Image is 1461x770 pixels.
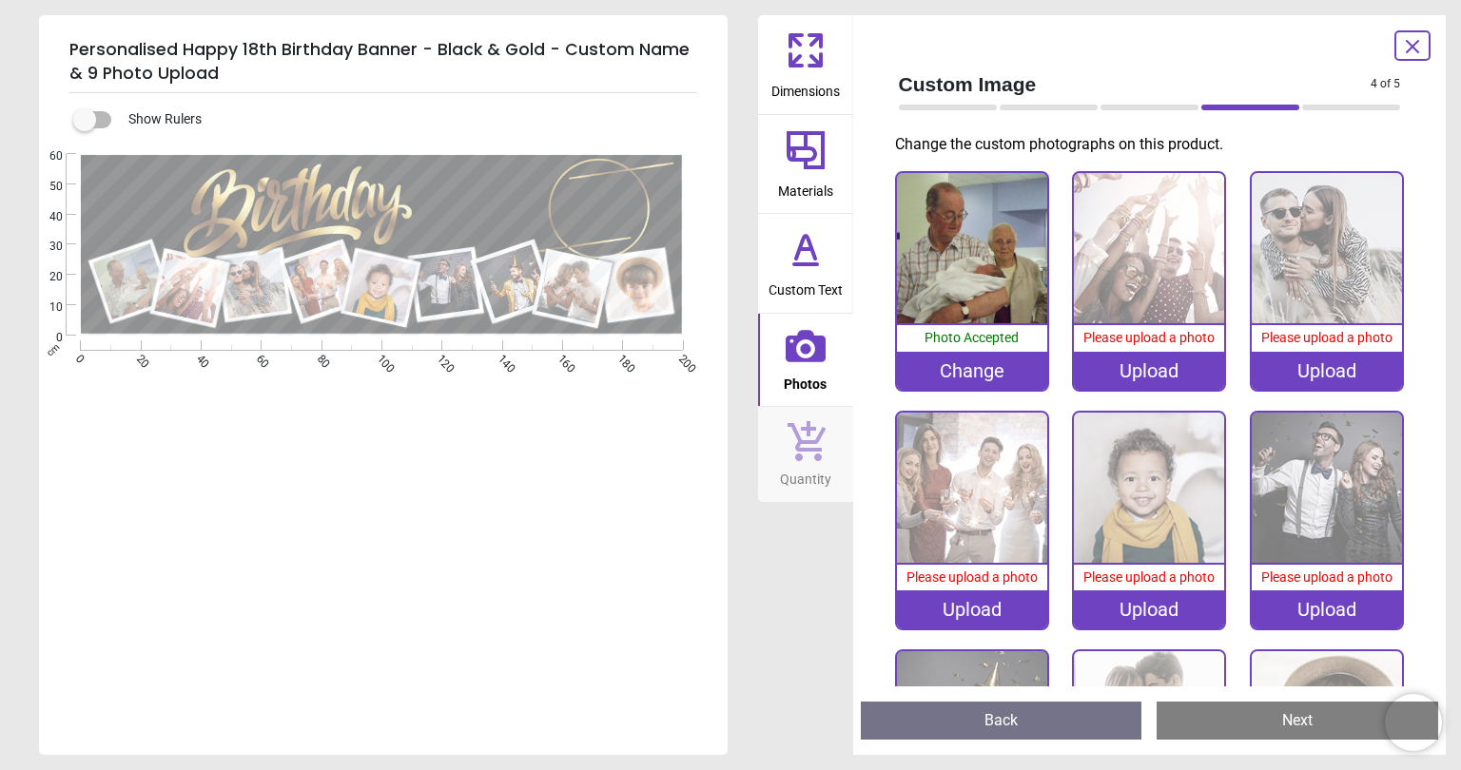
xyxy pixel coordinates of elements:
[1074,590,1224,628] div: Upload
[433,352,445,364] span: 120
[925,330,1019,345] span: Photo Accepted
[758,407,853,502] button: Quantity
[27,209,63,225] span: 40
[897,590,1047,628] div: Upload
[758,314,853,407] button: Photos
[758,115,853,214] button: Materials
[45,341,62,358] span: cm
[1083,569,1215,585] span: Please upload a photo
[27,299,63,316] span: 10
[899,70,1372,98] span: Custom Image
[27,148,63,164] span: 60
[69,30,697,93] h5: Personalised Happy 18th Birthday Banner - Black & Gold - Custom Name & 9 Photo Upload
[906,569,1038,585] span: Please upload a photo
[1157,702,1438,740] button: Next
[895,134,1416,155] p: Change the custom photographs on this product.
[780,461,831,490] span: Quantity
[674,352,687,364] span: 200
[769,272,843,300] span: Custom Text
[554,352,566,364] span: 160
[614,352,627,364] span: 180
[1252,352,1402,390] div: Upload
[1371,76,1400,92] span: 4 of 5
[1385,694,1442,751] iframe: Brevo live chat
[27,330,63,346] span: 0
[758,214,853,313] button: Custom Text
[494,352,506,364] span: 140
[27,239,63,255] span: 30
[784,366,827,395] span: Photos
[373,352,385,364] span: 100
[861,702,1142,740] button: Back
[132,352,145,364] span: 20
[778,173,833,202] span: Materials
[192,352,205,364] span: 40
[1261,330,1393,345] span: Please upload a photo
[27,179,63,195] span: 50
[758,15,853,114] button: Dimensions
[27,269,63,285] span: 20
[1252,590,1402,628] div: Upload
[1074,352,1224,390] div: Upload
[1261,569,1393,585] span: Please upload a photo
[1083,330,1215,345] span: Please upload a photo
[71,352,84,364] span: 0
[252,352,264,364] span: 60
[313,352,325,364] span: 80
[85,108,728,131] div: Show Rulers
[771,73,840,102] span: Dimensions
[897,352,1047,390] div: Change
